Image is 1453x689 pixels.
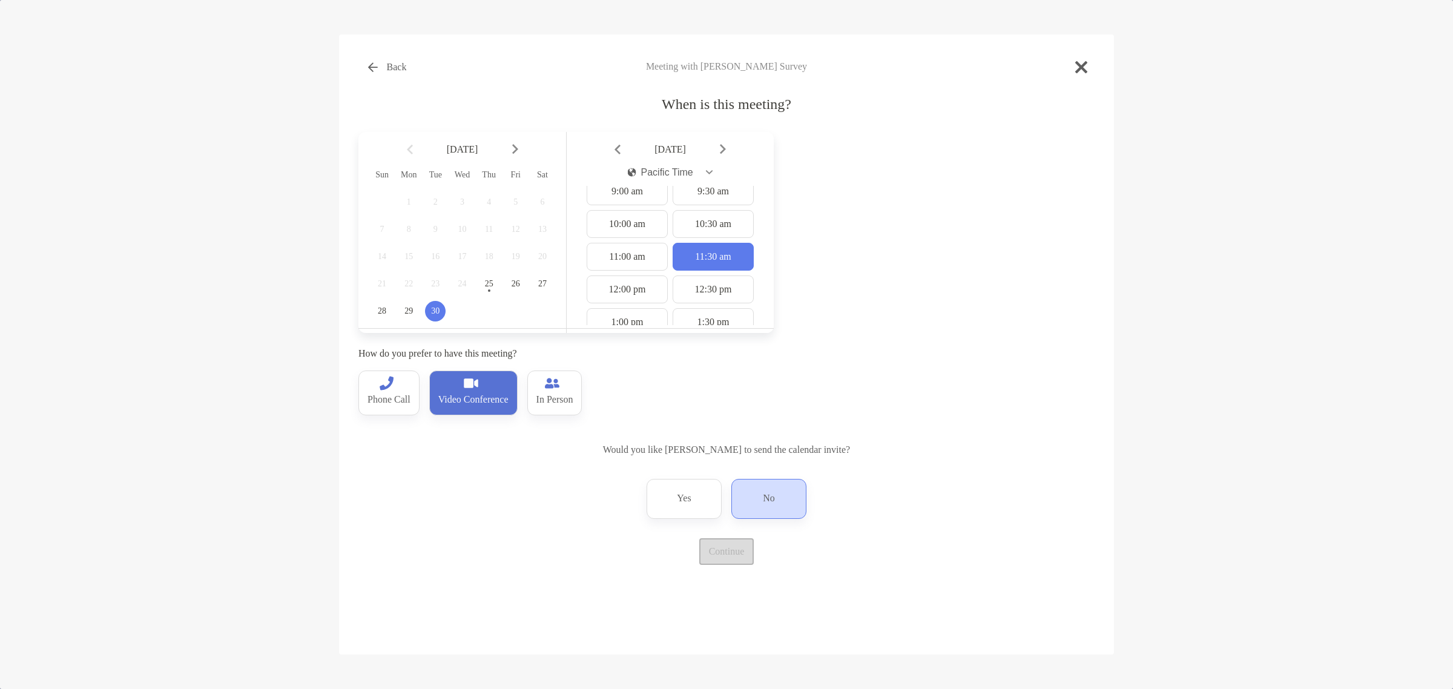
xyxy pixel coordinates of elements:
[398,197,419,207] span: 1
[425,279,446,289] span: 23
[479,279,499,289] span: 25
[1075,61,1087,73] img: close modal
[720,144,726,154] img: Arrow icon
[506,197,526,207] span: 5
[512,144,518,154] img: Arrow icon
[358,442,1095,457] p: Would you like [PERSON_NAME] to send the calendar invite?
[628,167,693,178] div: Pacific Time
[398,306,419,316] span: 29
[358,346,774,361] p: How do you prefer to have this meeting?
[358,96,1095,113] h4: When is this meeting?
[425,306,446,316] span: 30
[438,391,509,410] p: Video Conference
[479,225,499,234] span: 11
[452,279,472,289] span: 24
[369,170,395,180] div: Sun
[452,225,472,234] span: 10
[628,168,636,177] img: icon
[479,252,499,262] span: 18
[368,62,378,72] img: button icon
[358,54,416,81] button: Back
[614,144,621,154] img: Arrow icon
[372,279,392,289] span: 21
[372,306,392,316] span: 28
[673,243,754,271] div: 11:30 am
[367,391,410,410] p: Phone Call
[532,197,553,207] span: 6
[545,376,559,391] img: type-call
[506,279,526,289] span: 26
[398,279,419,289] span: 22
[506,252,526,262] span: 19
[587,177,668,205] div: 9:00 am
[398,252,419,262] span: 15
[587,243,668,271] div: 11:00 am
[372,225,392,234] span: 7
[395,170,422,180] div: Mon
[536,391,573,410] p: In Person
[618,159,723,186] button: iconPacific Time
[372,252,392,262] span: 14
[449,170,475,180] div: Wed
[532,279,553,289] span: 27
[425,225,446,234] span: 9
[425,197,446,207] span: 2
[587,210,668,238] div: 10:00 am
[763,489,775,509] p: No
[415,144,510,155] span: [DATE]
[677,489,691,509] p: Yes
[379,376,394,391] img: type-call
[673,308,754,336] div: 1:30 pm
[479,197,499,207] span: 4
[452,197,472,207] span: 3
[407,144,413,154] img: Arrow icon
[502,170,529,180] div: Fri
[532,225,553,234] span: 13
[464,376,478,391] img: type-call
[623,144,717,155] span: [DATE]
[532,252,553,262] span: 20
[476,170,502,180] div: Thu
[706,170,713,174] img: Open dropdown arrow
[673,275,754,303] div: 12:30 pm
[425,252,446,262] span: 16
[587,275,668,303] div: 12:00 pm
[673,210,754,238] div: 10:30 am
[422,170,449,180] div: Tue
[452,252,472,262] span: 17
[529,170,556,180] div: Sat
[398,225,419,234] span: 8
[506,225,526,234] span: 12
[673,177,754,205] div: 9:30 am
[587,308,668,336] div: 1:00 pm
[358,61,1095,72] h4: Meeting with [PERSON_NAME] Survey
